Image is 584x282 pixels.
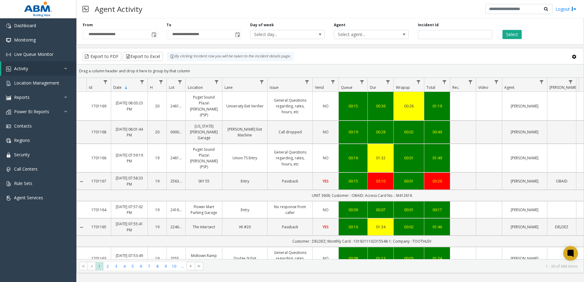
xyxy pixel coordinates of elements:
[271,129,309,135] a: Call dropped
[170,103,182,109] a: 24611102
[14,195,43,201] span: Agent Services
[90,178,107,184] a: 1701167
[371,103,390,109] a: 00:36
[189,224,218,230] a: The Intersect
[506,255,543,261] a: [PERSON_NAME]
[6,38,11,43] img: 'icon'
[323,129,329,135] span: NO
[440,78,449,86] a: Total Filter Menu
[342,129,364,135] div: 00:19
[250,22,274,28] label: Day of week
[567,78,575,86] a: Parker Filter Menu
[334,22,345,28] label: Agent
[82,2,89,16] img: pageIcon
[466,78,475,86] a: Rec. Filter Menu
[14,137,30,143] span: Regions
[151,178,163,184] a: 19
[371,207,390,213] a: 00:07
[189,94,218,118] a: Puget Sound Plaza\[PERSON_NAME] (PSP)
[138,78,146,86] a: Date Filter Menu
[342,155,364,161] a: 00:16
[226,255,264,261] a: Dodge St Exit
[83,22,93,28] label: From
[371,155,390,161] a: 01:32
[551,224,572,230] a: DELDEZ
[316,155,335,161] a: NO
[316,178,335,184] a: YES
[170,178,182,184] a: 25631851
[151,224,163,230] a: 19
[189,146,218,170] a: Puget Sound Plaza\[PERSON_NAME] (PSP)
[418,22,439,28] label: Incident Id
[323,256,329,261] span: NO
[371,224,390,230] a: 01:34
[170,129,182,135] a: 69000041
[83,52,121,61] button: Export to PDF
[397,178,420,184] a: 00:01
[162,262,170,270] span: Page 9
[428,129,446,135] div: 00:49
[137,262,145,270] span: Page 6
[428,103,446,109] a: 01:19
[371,255,390,261] a: 01:13
[370,85,376,90] span: Dur
[428,224,446,230] div: 01:46
[226,207,264,213] a: Entry
[506,207,543,213] a: [PERSON_NAME]
[115,253,144,264] a: [DATE] 07:53:49 PM
[397,224,420,230] a: 00:02
[115,100,144,112] a: [DATE] 08:03:23 PM
[169,85,174,90] span: Lot
[271,149,309,167] a: General Questions regarding, rates, hours, etc
[1,61,76,76] a: Activity
[89,85,92,90] span: Id
[178,262,187,270] span: Page 11
[271,97,309,115] a: General Questions regarding, rates, hours, etc
[226,178,264,184] a: Entry
[428,207,446,213] a: 00:17
[226,155,264,161] a: Union TS Entry
[342,224,364,230] a: 00:10
[145,262,153,270] span: Page 7
[6,23,11,28] img: 'icon'
[176,78,184,86] a: Lot Filter Menu
[151,155,163,161] a: 19
[478,85,488,90] span: Video
[316,129,335,135] a: NO
[14,180,32,186] span: Rule Sets
[151,129,163,135] a: 20
[187,262,195,270] span: Go to the next page
[371,178,390,184] a: 03:10
[150,30,157,39] span: Toggle popup
[316,207,335,213] a: NO
[428,255,446,261] div: 01:24
[170,224,182,230] a: 22460005
[250,30,310,39] span: Select day...
[384,78,392,86] a: Dur Filter Menu
[571,6,576,12] img: logout
[120,262,129,270] span: Page 4
[189,178,218,184] a: SKY 55
[234,30,241,39] span: Toggle popup
[189,253,218,264] a: Midtown Ramp C
[397,129,420,135] div: 00:02
[316,255,335,261] a: NO
[323,224,329,230] span: YES
[6,167,11,172] img: 'icon'
[551,178,572,184] a: OBAID
[342,103,364,109] a: 00:15
[14,123,32,129] span: Contacts
[397,155,420,161] div: 00:01
[115,175,144,187] a: [DATE] 07:58:33 PM
[506,224,543,230] a: [PERSON_NAME]
[153,262,162,270] span: Page 8
[506,129,543,135] a: [PERSON_NAME]
[90,103,107,109] a: 1701169
[166,22,171,28] label: To
[170,262,178,270] span: Page 10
